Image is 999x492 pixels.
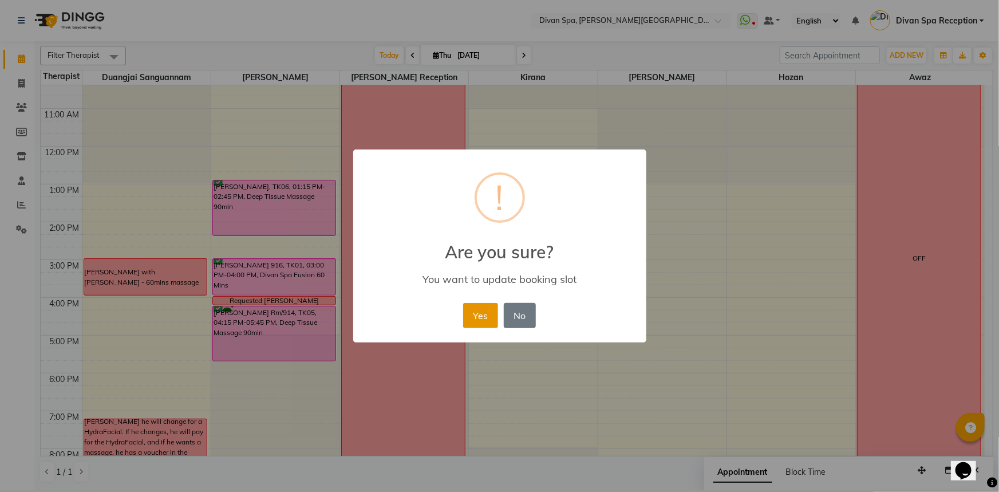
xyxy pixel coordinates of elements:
[369,273,629,286] div: You want to update booking slot
[463,303,498,328] button: Yes
[504,303,536,328] button: No
[353,228,646,262] h2: Are you sure?
[496,175,504,221] div: !
[951,446,988,481] iframe: chat widget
